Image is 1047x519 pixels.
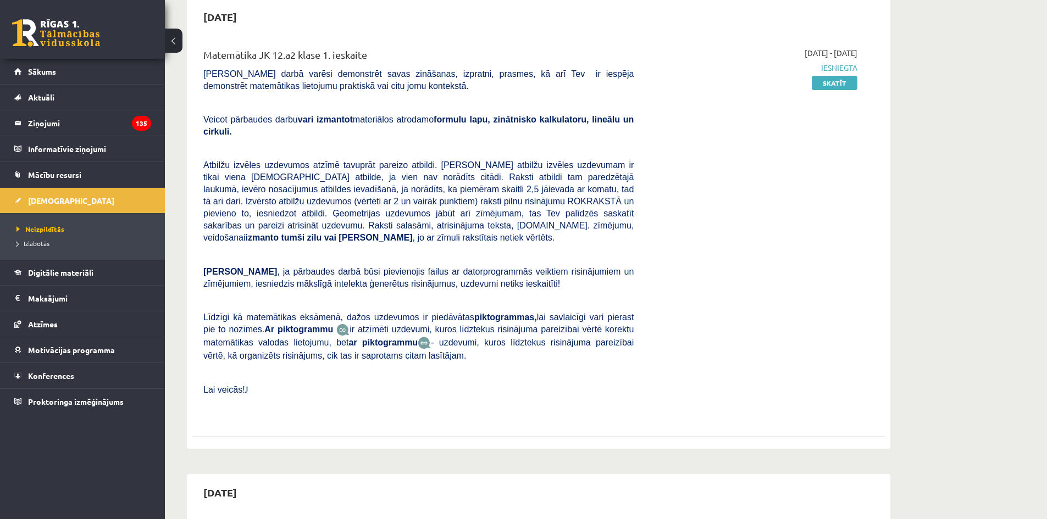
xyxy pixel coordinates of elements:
b: piktogrammas, [474,312,537,322]
span: Motivācijas programma [28,345,115,355]
h2: [DATE] [192,4,248,30]
a: Atzīmes [14,311,151,337]
b: izmanto [246,233,279,242]
a: Informatīvie ziņojumi [14,136,151,161]
a: Motivācijas programma [14,337,151,362]
span: Līdzīgi kā matemātikas eksāmenā, dažos uzdevumos ir piedāvātas lai savlaicīgi vari pierast pie to... [203,312,634,334]
div: Matemātika JK 12.a2 klase 1. ieskaite [203,47,634,68]
a: Konferences [14,363,151,388]
span: Digitālie materiāli [28,267,93,277]
span: [PERSON_NAME] [203,267,277,276]
span: Sākums [28,66,56,76]
span: ir atzīmēti uzdevumi, kuros līdztekus risinājuma pareizībai vērtē korektu matemātikas valodas lie... [203,325,634,347]
span: Mācību resursi [28,170,81,180]
a: Ziņojumi135 [14,110,151,136]
span: Aktuāli [28,92,54,102]
a: Aktuāli [14,85,151,110]
img: JfuEzvunn4EvwAAAAASUVORK5CYII= [336,323,350,336]
i: 135 [132,116,151,131]
a: Rīgas 1. Tālmācības vidusskola [12,19,100,47]
span: Izlabotās [16,239,49,248]
b: formulu lapu, zinātnisko kalkulatoru, lineālu un cirkuli. [203,115,634,136]
span: [PERSON_NAME] darbā varēsi demonstrēt savas zināšanas, izpratni, prasmes, kā arī Tev ir iespēja d... [203,69,634,91]
b: tumši zilu vai [PERSON_NAME] [281,233,412,242]
a: Izlabotās [16,238,154,248]
span: , ja pārbaudes darbā būsi pievienojis failus ar datorprogrammās veiktiem risinājumiem un zīmējumi... [203,267,634,288]
span: Atzīmes [28,319,58,329]
legend: Informatīvie ziņojumi [28,136,151,161]
a: Digitālie materiāli [14,260,151,285]
span: Atbilžu izvēles uzdevumos atzīmē tavuprāt pareizo atbildi. [PERSON_NAME] atbilžu izvēles uzdevuma... [203,160,634,242]
a: Proktoringa izmēģinājums [14,389,151,414]
span: Veicot pārbaudes darbu materiālos atrodamo [203,115,634,136]
b: Ar piktogrammu [264,325,333,334]
span: [DATE] - [DATE] [805,47,857,59]
legend: Ziņojumi [28,110,151,136]
b: ar piktogrammu [348,338,418,347]
span: J [245,385,248,394]
span: [DEMOGRAPHIC_DATA] [28,196,114,205]
span: Lai veicās! [203,385,245,394]
span: Neizpildītās [16,225,64,233]
a: Skatīt [812,76,857,90]
span: Proktoringa izmēģinājums [28,397,124,406]
a: Neizpildītās [16,224,154,234]
a: Sākums [14,59,151,84]
a: [DEMOGRAPHIC_DATA] [14,188,151,213]
b: vari izmantot [298,115,353,124]
span: Konferences [28,371,74,381]
a: Maksājumi [14,286,151,311]
a: Mācību resursi [14,162,151,187]
span: Iesniegta [650,62,857,74]
img: wKvN42sLe3LLwAAAABJRU5ErkJggg== [418,337,431,349]
legend: Maksājumi [28,286,151,311]
h2: [DATE] [192,479,248,505]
